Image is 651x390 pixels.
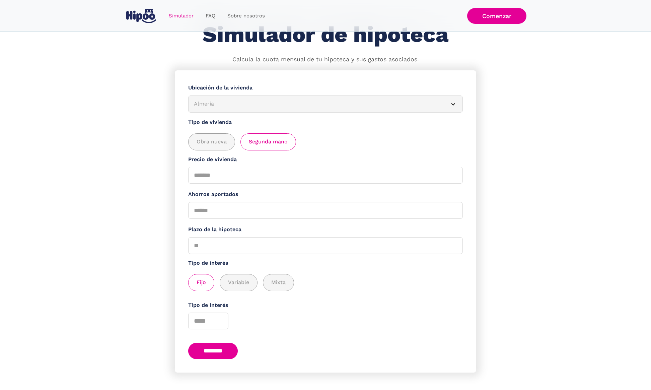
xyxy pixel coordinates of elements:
[197,138,227,146] span: Obra nueva
[194,100,441,108] div: Almeria
[188,133,463,150] div: add_description_here
[188,155,463,164] label: Precio de vivienda
[232,55,419,64] p: Calcula la cuota mensual de tu hipoteca y sus gastos asociados.
[271,278,286,287] span: Mixta
[188,95,463,113] article: Almeria
[125,6,157,26] a: home
[197,278,206,287] span: Fijo
[188,225,463,234] label: Plazo de la hipoteca
[249,138,288,146] span: Segunda mano
[200,9,221,22] a: FAQ
[203,22,448,47] h1: Simulador de hipoteca
[188,84,463,92] label: Ubicación de la vivienda
[188,190,463,199] label: Ahorros aportados
[467,8,526,24] a: Comenzar
[188,118,463,127] label: Tipo de vivienda
[188,259,463,267] label: Tipo de interés
[163,9,200,22] a: Simulador
[188,301,463,310] label: Tipo de interés
[188,274,463,291] div: add_description_here
[175,70,476,373] form: Simulador Form
[221,9,271,22] a: Sobre nosotros
[228,278,249,287] span: Variable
